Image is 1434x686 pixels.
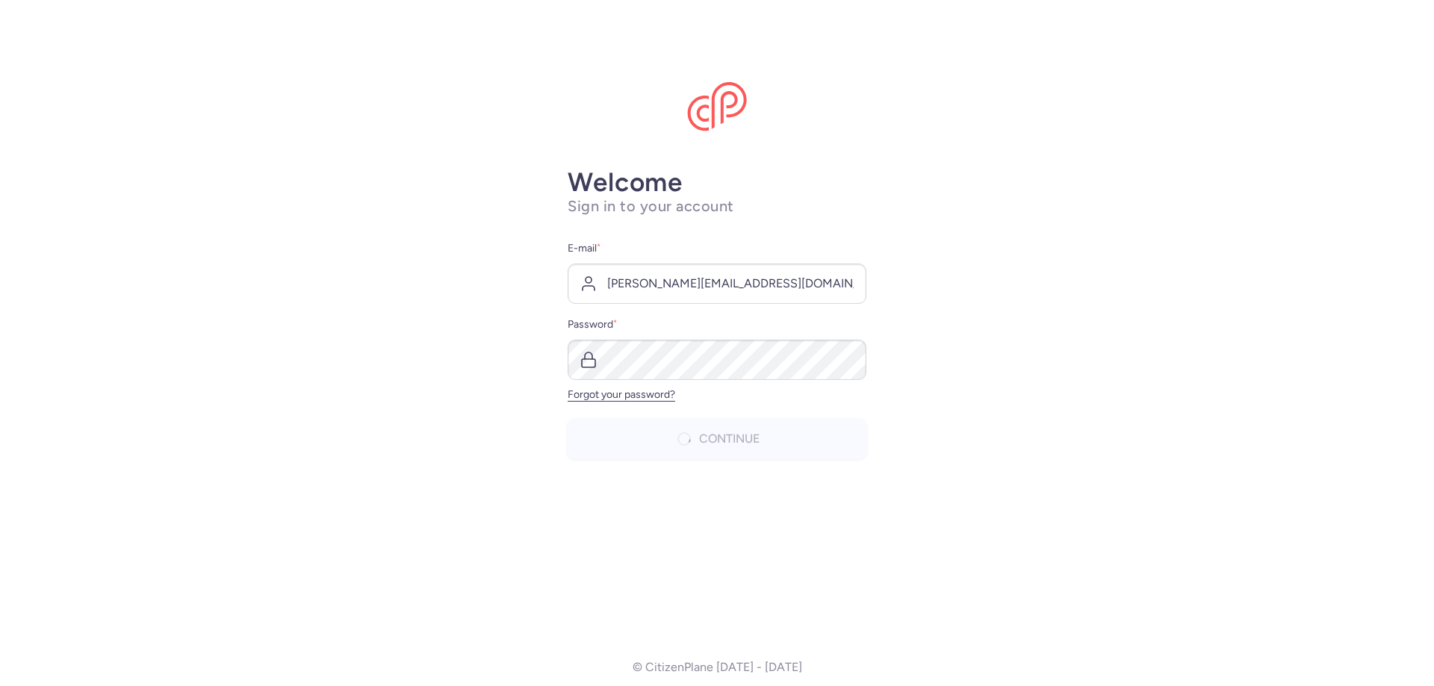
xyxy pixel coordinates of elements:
input: user@example.com [568,264,866,304]
a: Forgot your password? [568,388,675,401]
span: Continue [699,432,760,446]
label: Password [568,316,866,334]
h1: Sign in to your account [568,197,866,216]
strong: Welcome [568,166,683,198]
label: E-mail [568,240,866,258]
button: Continue [568,419,866,459]
p: © CitizenPlane [DATE] - [DATE] [633,661,802,674]
img: CitizenPlane logo [687,82,747,131]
